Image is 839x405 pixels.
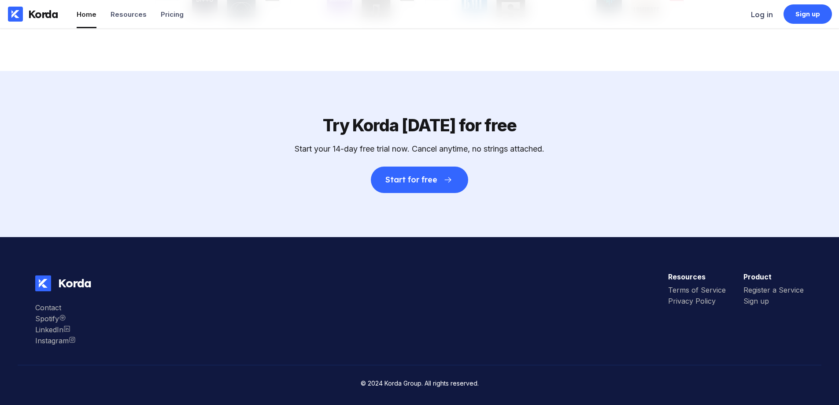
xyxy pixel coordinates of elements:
a: Sign up [743,297,804,308]
div: Korda [28,7,58,21]
a: Instagram [35,336,76,347]
div: Terms of Service [668,286,726,294]
div: Start for free [385,175,437,184]
div: LinkedIn [35,325,76,334]
a: LinkedIn [35,325,76,336]
div: Korda [51,276,91,290]
a: Sign up [784,4,832,24]
div: Privacy Policy [668,297,726,305]
button: Start for free [371,167,468,193]
div: Register a Service [743,286,804,294]
div: Pricing [161,10,184,19]
a: Terms of Service [668,286,726,297]
div: Sign up [743,297,804,305]
div: Log in [751,10,773,19]
div: Instagram [35,336,76,345]
a: Instagram [35,314,76,325]
small: © 2024 Korda Group. All rights reserved. [361,379,479,387]
div: Sign up [795,10,821,19]
a: Privacy Policy [668,297,726,308]
div: Spotify [35,314,76,323]
a: Contact [35,303,76,314]
a: Start for free [371,153,468,193]
div: Resources [111,10,147,19]
a: Register a Service [743,286,804,297]
div: Start your 14-day free trial now. Cancel anytime, no strings attached. [295,144,544,153]
h3: Product [743,272,804,281]
h3: Resources [668,272,726,281]
div: Home [77,10,96,19]
div: Contact [35,303,76,312]
div: Try Korda [DATE] for free [323,115,517,135]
